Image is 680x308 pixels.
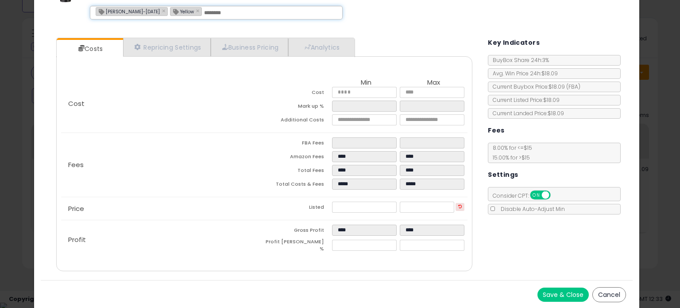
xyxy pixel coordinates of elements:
[488,192,562,199] span: Consider CPT:
[488,109,564,117] span: Current Landed Price: $18.09
[211,38,288,56] a: Business Pricing
[96,8,160,15] span: [PERSON_NAME]-[DATE]
[264,225,332,238] td: Gross Profit
[488,154,530,161] span: 15.00 % for > $15
[549,83,580,90] span: $18.09
[488,169,518,180] h5: Settings
[264,87,332,101] td: Cost
[264,151,332,165] td: Amazon Fees
[264,202,332,215] td: Listed
[592,287,626,302] button: Cancel
[566,83,580,90] span: ( FBA )
[264,179,332,192] td: Total Costs & Fees
[264,238,332,255] td: Profit [PERSON_NAME] %
[488,37,540,48] h5: Key Indicators
[488,70,558,77] span: Avg. Win Price 24h: $18.09
[332,79,400,87] th: Min
[61,205,264,212] p: Price
[264,165,332,179] td: Total Fees
[496,205,565,213] span: Disable Auto-Adjust Min
[61,161,264,168] p: Fees
[61,236,264,243] p: Profit
[170,8,194,15] span: Yellow
[488,125,505,136] h5: Fees
[264,101,332,114] td: Mark up %
[488,144,532,161] span: 8.00 % for <= $15
[488,96,560,104] span: Current Listed Price: $18.09
[264,137,332,151] td: FBA Fees
[531,191,542,199] span: ON
[288,38,354,56] a: Analytics
[488,56,549,64] span: BuyBox Share 24h: 3%
[57,40,122,58] a: Costs
[61,100,264,107] p: Cost
[123,38,211,56] a: Repricing Settings
[400,79,467,87] th: Max
[196,7,201,15] a: ×
[549,191,564,199] span: OFF
[537,288,589,302] button: Save & Close
[488,83,580,90] span: Current Buybox Price:
[264,114,332,128] td: Additional Costs
[162,7,167,15] a: ×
